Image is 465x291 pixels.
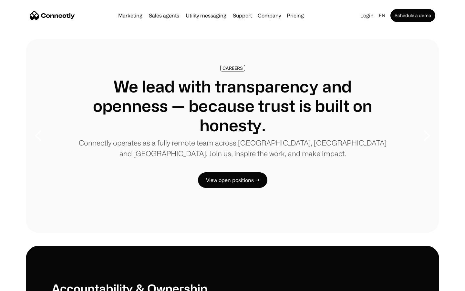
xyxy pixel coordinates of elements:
aside: Language selected: English [6,279,39,289]
a: Marketing [116,13,145,18]
ul: Language list [13,280,39,289]
a: Support [230,13,254,18]
div: en [379,11,385,20]
div: CAREERS [222,66,243,70]
a: Schedule a demo [390,9,435,22]
a: Pricing [284,13,306,18]
div: Company [258,11,281,20]
a: Login [358,11,376,20]
p: Connectly operates as a fully remote team across [GEOGRAPHIC_DATA], [GEOGRAPHIC_DATA] and [GEOGRA... [77,137,387,159]
a: View open positions → [198,172,267,188]
a: Sales agents [146,13,182,18]
a: Utility messaging [183,13,229,18]
h1: We lead with transparency and openness — because trust is built on honesty. [77,77,387,135]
